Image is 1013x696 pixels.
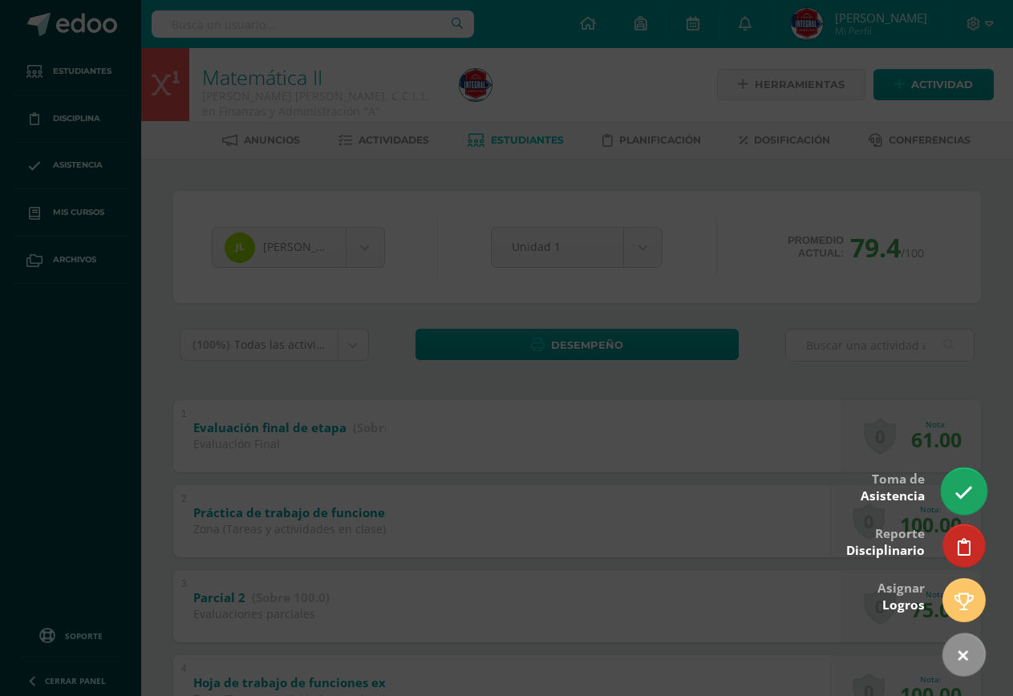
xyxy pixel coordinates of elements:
div: Reporte [846,515,925,567]
div: Toma de [861,460,925,512]
span: Logros [882,597,925,613]
span: Disciplinario [846,542,925,559]
div: Asignar [877,569,925,621]
span: Asistencia [861,488,925,504]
